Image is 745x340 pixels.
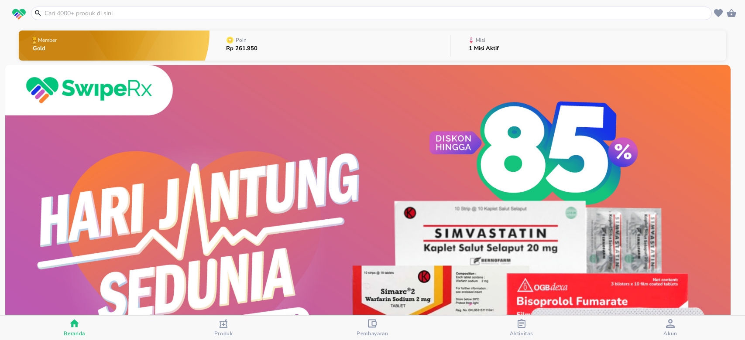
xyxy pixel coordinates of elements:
[214,330,233,337] span: Produk
[357,330,388,337] span: Pembayaran
[38,37,57,43] p: Member
[447,316,596,340] button: Aktivitas
[596,316,745,340] button: Akun
[19,28,210,63] button: MemberGold
[149,316,298,340] button: Produk
[12,9,26,20] img: logo_swiperx_s.bd005f3b.svg
[209,28,450,63] button: PoinRp 261.950
[33,46,58,51] p: Gold
[510,330,533,337] span: Aktivitas
[226,46,257,51] p: Rp 261.950
[44,9,710,18] input: Cari 4000+ produk di sini
[450,28,726,63] button: Misi1 Misi Aktif
[64,330,85,337] span: Beranda
[469,46,499,51] p: 1 Misi Aktif
[236,37,247,43] p: Poin
[476,37,485,43] p: Misi
[663,330,677,337] span: Akun
[298,316,447,340] button: Pembayaran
